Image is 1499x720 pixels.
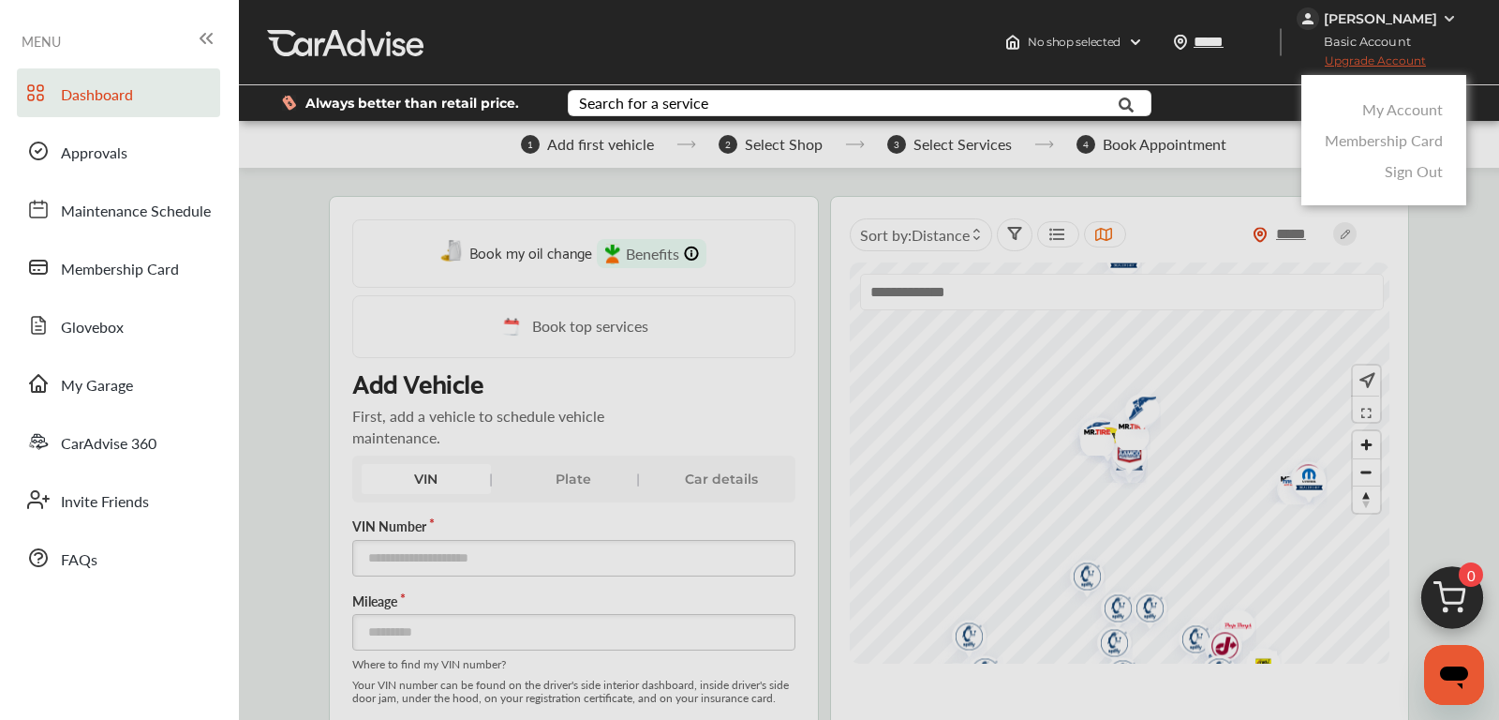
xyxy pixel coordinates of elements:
[1362,98,1443,120] a: My Account
[17,359,220,408] a: My Garage
[17,185,220,233] a: Maintenance Schedule
[61,548,97,573] span: FAQs
[61,258,179,282] span: Membership Card
[17,127,220,175] a: Approvals
[17,533,220,582] a: FAQs
[305,97,519,110] span: Always better than retail price.
[1325,129,1443,151] a: Membership Card
[61,432,156,457] span: CarAdvise 360
[61,83,133,108] span: Dashboard
[17,417,220,466] a: CarAdvise 360
[22,34,61,49] span: MENU
[1407,558,1497,648] img: cart_icon.3d0951e8.svg
[282,95,296,111] img: dollor_label_vector.a70140d1.svg
[1385,160,1443,182] a: Sign Out
[1424,645,1484,705] iframe: Button to launch messaging window
[17,301,220,350] a: Glovebox
[61,374,133,398] span: My Garage
[579,96,708,111] div: Search for a service
[61,316,124,340] span: Glovebox
[17,475,220,524] a: Invite Friends
[61,200,211,224] span: Maintenance Schedule
[17,243,220,292] a: Membership Card
[1459,562,1483,587] span: 0
[61,142,127,166] span: Approvals
[17,68,220,117] a: Dashboard
[61,490,149,515] span: Invite Friends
